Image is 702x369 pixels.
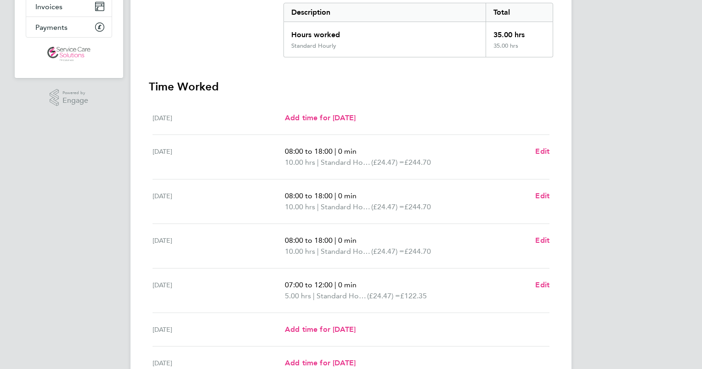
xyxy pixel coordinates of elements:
span: (£24.47) = [371,202,404,211]
span: Edit [535,147,549,156]
span: 5.00 hrs [285,291,311,300]
div: 35.00 hrs [486,42,553,57]
a: Powered byEngage [50,89,89,106]
span: Edit [535,191,549,200]
span: Edit [535,236,549,245]
div: [DATE] [153,190,285,212]
div: Hours worked [284,22,486,42]
span: Add time for [DATE] [285,113,356,122]
div: [DATE] [153,146,285,168]
div: Total [486,3,553,22]
span: (£24.47) = [371,158,404,167]
img: servicecare-logo-retina.png [47,47,91,61]
span: Add time for [DATE] [285,358,356,367]
span: 08:00 to 18:00 [285,236,333,245]
span: | [313,291,315,300]
span: Standard Hourly [321,246,371,257]
a: Go to home page [26,47,112,61]
span: Edit [535,280,549,289]
div: [DATE] [153,235,285,257]
span: £244.70 [404,202,431,211]
span: Add time for [DATE] [285,325,356,334]
span: | [334,236,336,245]
div: Standard Hourly [291,42,336,50]
a: Payments [26,17,112,37]
span: (£24.47) = [367,291,400,300]
span: Standard Hourly [317,291,367,302]
span: Payments [35,23,68,32]
span: 0 min [338,280,357,289]
div: Description [284,3,486,22]
a: Add time for [DATE] [285,112,356,123]
span: 07:00 to 12:00 [285,280,333,289]
div: Summary [283,3,553,57]
span: 10.00 hrs [285,202,315,211]
span: | [317,158,319,167]
div: [DATE] [153,112,285,123]
a: Edit [535,190,549,201]
div: [DATE] [153,324,285,335]
span: £122.35 [400,291,427,300]
span: 10.00 hrs [285,247,315,256]
span: £244.70 [404,247,431,256]
span: Invoices [35,2,62,11]
span: (£24.47) = [371,247,404,256]
span: 0 min [338,147,357,156]
span: | [334,191,336,200]
span: 08:00 to 18:00 [285,147,333,156]
span: Standard Hourly [321,157,371,168]
a: Edit [535,280,549,291]
span: 10.00 hrs [285,158,315,167]
div: 35.00 hrs [486,22,553,42]
h3: Time Worked [149,79,553,94]
span: 08:00 to 18:00 [285,191,333,200]
span: Powered by [62,89,88,97]
span: 0 min [338,236,357,245]
span: 0 min [338,191,357,200]
a: Edit [535,146,549,157]
a: Add time for [DATE] [285,324,356,335]
span: | [317,202,319,211]
div: [DATE] [153,280,285,302]
div: [DATE] [153,358,285,369]
span: £244.70 [404,158,431,167]
a: Edit [535,235,549,246]
span: | [317,247,319,256]
span: Standard Hourly [321,201,371,212]
a: Add time for [DATE] [285,358,356,369]
span: Engage [62,97,88,105]
span: | [334,280,336,289]
span: | [334,147,336,156]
